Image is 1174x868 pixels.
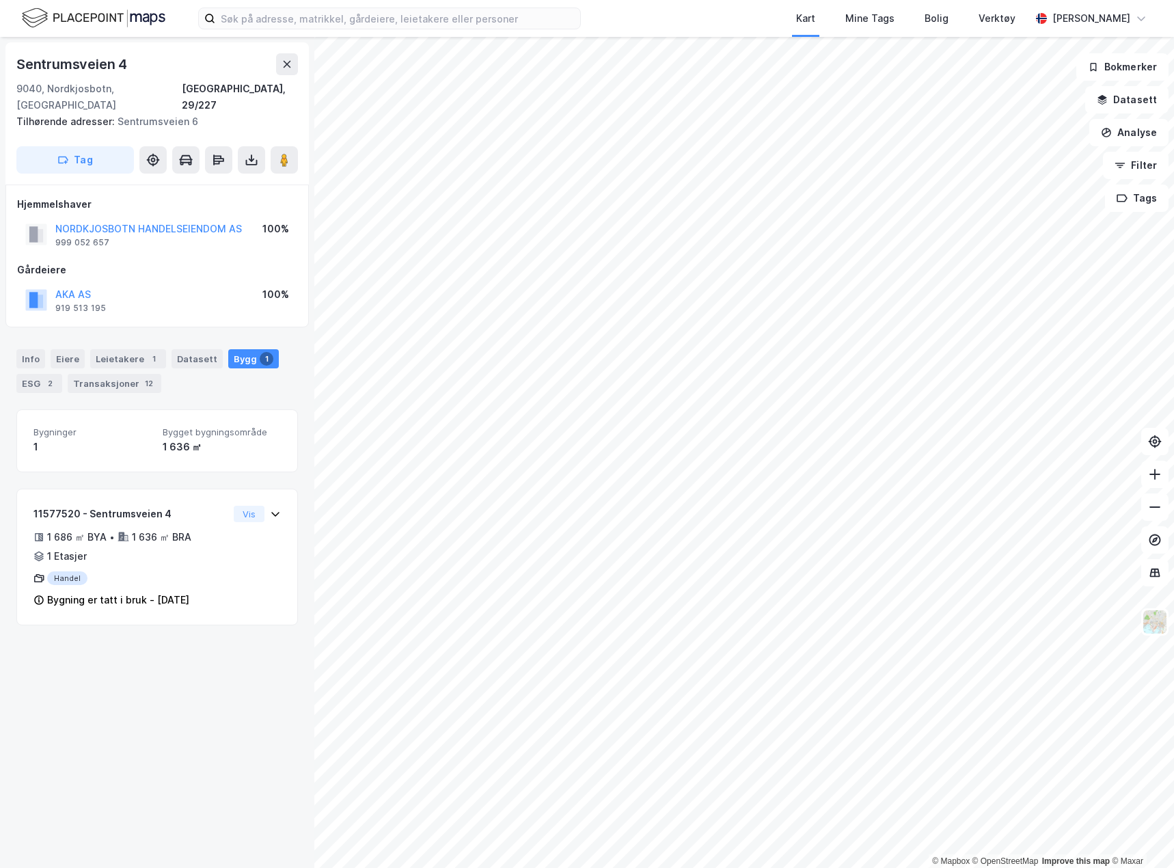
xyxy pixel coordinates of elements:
[262,221,289,237] div: 100%
[163,439,281,455] div: 1 636 ㎡
[228,349,279,368] div: Bygg
[1106,802,1174,868] div: Kontrollprogram for chat
[16,374,62,393] div: ESG
[1142,609,1168,635] img: Z
[932,856,970,866] a: Mapbox
[43,377,57,390] div: 2
[182,81,298,113] div: [GEOGRAPHIC_DATA], 29/227
[33,426,152,438] span: Bygninger
[142,377,156,390] div: 12
[262,286,289,303] div: 100%
[16,116,118,127] span: Tilhørende adresser:
[796,10,815,27] div: Kart
[16,81,182,113] div: 9040, Nordkjosbotn, [GEOGRAPHIC_DATA]
[172,349,223,368] div: Datasett
[1106,802,1174,868] iframe: Chat Widget
[33,506,228,522] div: 11577520 - Sentrumsveien 4
[979,10,1015,27] div: Verktøy
[47,592,189,608] div: Bygning er tatt i bruk - [DATE]
[16,146,134,174] button: Tag
[925,10,948,27] div: Bolig
[845,10,895,27] div: Mine Tags
[260,352,273,366] div: 1
[1076,53,1169,81] button: Bokmerker
[47,548,87,565] div: 1 Etasjer
[163,426,281,438] span: Bygget bygningsområde
[215,8,580,29] input: Søk på adresse, matrikkel, gårdeiere, leietakere eller personer
[16,113,287,130] div: Sentrumsveien 6
[147,352,161,366] div: 1
[1089,119,1169,146] button: Analyse
[51,349,85,368] div: Eiere
[33,439,152,455] div: 1
[55,237,109,248] div: 999 052 657
[17,196,297,213] div: Hjemmelshaver
[1105,185,1169,212] button: Tags
[1085,86,1169,113] button: Datasett
[1042,856,1110,866] a: Improve this map
[234,506,264,522] button: Vis
[17,262,297,278] div: Gårdeiere
[90,349,166,368] div: Leietakere
[47,529,107,545] div: 1 686 ㎡ BYA
[109,532,115,543] div: •
[55,303,106,314] div: 919 513 195
[972,856,1039,866] a: OpenStreetMap
[1052,10,1130,27] div: [PERSON_NAME]
[1103,152,1169,179] button: Filter
[68,374,161,393] div: Transaksjoner
[16,349,45,368] div: Info
[22,6,165,30] img: logo.f888ab2527a4732fd821a326f86c7f29.svg
[132,529,191,545] div: 1 636 ㎡ BRA
[16,53,130,75] div: Sentrumsveien 4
